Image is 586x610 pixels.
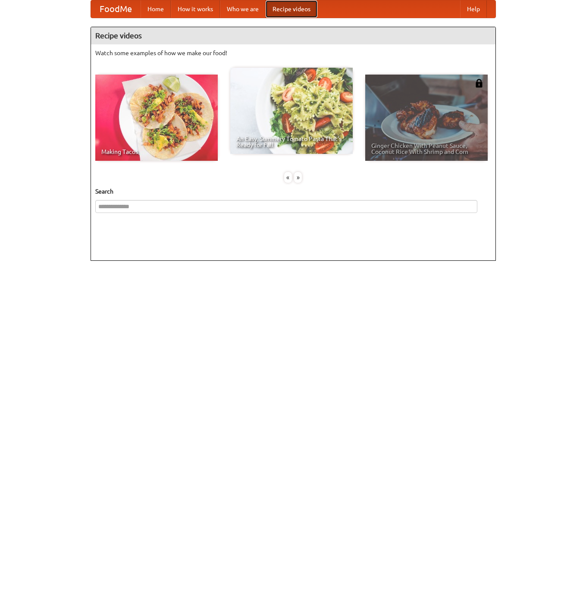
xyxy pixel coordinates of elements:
h5: Search [95,187,491,196]
h4: Recipe videos [91,27,495,44]
span: An Easy, Summery Tomato Pasta That's Ready for Fall [236,136,347,148]
a: Making Tacos [95,75,218,161]
a: FoodMe [91,0,141,18]
a: Help [460,0,487,18]
a: Recipe videos [266,0,317,18]
a: How it works [171,0,220,18]
img: 483408.png [475,79,483,88]
span: Making Tacos [101,149,212,155]
a: Home [141,0,171,18]
a: An Easy, Summery Tomato Pasta That's Ready for Fall [230,68,353,154]
div: » [294,172,302,183]
p: Watch some examples of how we make our food! [95,49,491,57]
a: Who we are [220,0,266,18]
div: « [284,172,292,183]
